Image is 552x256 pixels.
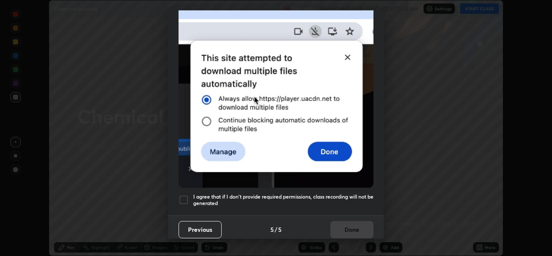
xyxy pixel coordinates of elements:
h4: 5 [270,225,274,234]
h5: I agree that if I don't provide required permissions, class recording will not be generated [193,193,373,207]
button: Previous [179,221,222,238]
h4: / [275,225,277,234]
h4: 5 [278,225,282,234]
